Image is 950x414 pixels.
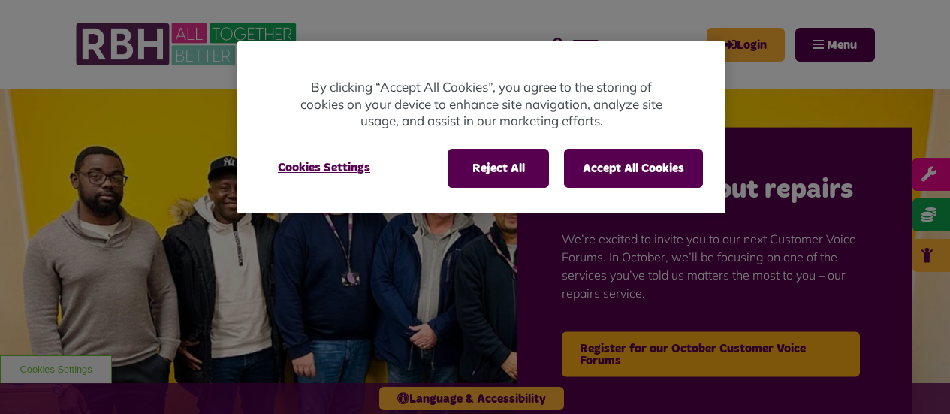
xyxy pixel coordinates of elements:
p: By clicking “Accept All Cookies”, you agree to the storing of cookies on your device to enhance s... [297,79,665,130]
button: Accept All Cookies [564,149,703,188]
div: Privacy [237,41,725,213]
div: Cookie banner [237,41,725,213]
button: Cookies Settings [260,149,388,186]
button: Reject All [448,149,549,188]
